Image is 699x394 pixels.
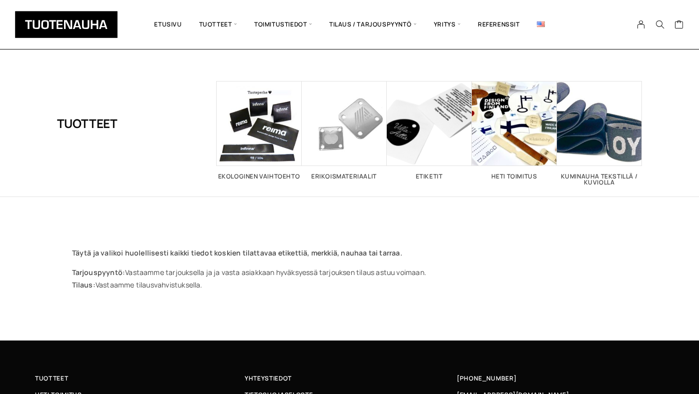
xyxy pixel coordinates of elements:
[425,7,469,41] span: Yritys
[72,280,96,289] strong: Tilaus:
[35,373,68,383] span: Tuotteet
[472,81,557,179] a: Visit product category Heti toimitus
[72,266,627,291] p: Vastaamme tarjouksella ja ja vasta asiakkaan hyväksyessä tarjouksen tilaus astuu voimaan. Vastaam...
[321,7,425,41] span: Tilaus / Tarjouspyyntö
[57,81,118,166] h1: Tuotteet
[557,173,642,185] h2: Kuminauha tekstillä / kuviolla
[650,20,669,29] button: Search
[72,248,402,257] strong: Täytä ja valikoi huolellisesti kaikki tiedot koskien tilattavaa etikettiä, merkkiä, nauhaa tai ta...
[387,81,472,179] a: Visit product category Etiketit
[245,373,454,383] a: Yhteystiedot
[15,11,118,38] img: Tuotenauha Oy
[217,81,302,179] a: Visit product category Ekologinen vaihtoehto
[302,173,387,179] h2: Erikoismateriaalit
[537,21,545,27] img: English
[472,173,557,179] h2: Heti toimitus
[302,81,387,179] a: Visit product category Erikoismateriaalit
[146,7,190,41] a: Etusivu
[246,7,321,41] span: Toimitustiedot
[35,373,245,383] a: Tuotteet
[245,373,292,383] span: Yhteystiedot
[674,19,684,31] a: Cart
[191,7,246,41] span: Tuotteet
[631,20,651,29] a: My Account
[457,373,517,383] a: [PHONE_NUMBER]
[387,173,472,179] h2: Etiketit
[469,7,528,41] a: Referenssit
[217,173,302,179] h2: Ekologinen vaihtoehto
[557,81,642,185] a: Visit product category Kuminauha tekstillä / kuviolla
[72,267,126,277] strong: Tarjouspyyntö:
